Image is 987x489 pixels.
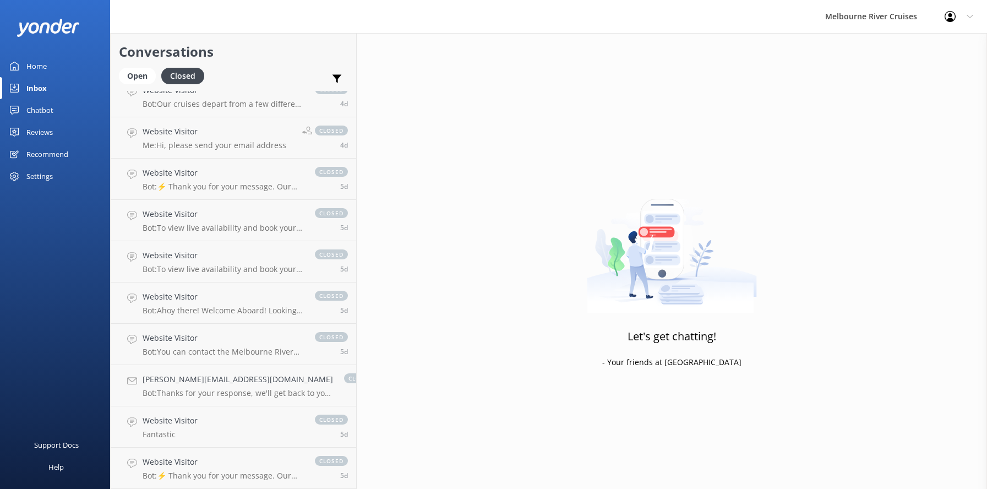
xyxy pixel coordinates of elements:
span: closed [315,249,348,259]
span: closed [315,415,348,425]
span: Sep 09 2025 11:30am (UTC +10:00) Australia/Sydney [340,430,348,439]
a: Website VisitorBot:⚡ Thank you for your message. Our office hours are Mon - Fri 9.30am - 5pm. We'... [111,448,356,489]
div: Closed [161,68,204,84]
span: closed [315,208,348,218]
div: Home [26,55,47,77]
a: Website VisitorBot:To view live availability and book your Melbourne River Cruise experience, ple... [111,200,356,241]
span: Sep 09 2025 02:44pm (UTC +10:00) Australia/Sydney [340,264,348,274]
a: Website VisitorBot:Ahoy there! Welcome Aboard! Looking to sail the Yarra in style? Whether you're... [111,282,356,324]
span: closed [315,332,348,342]
a: Website VisitorBot:⚡ Thank you for your message. Our office hours are Mon - Fri 9.30am - 5pm. We'... [111,159,356,200]
p: Bot: ⚡ Thank you for your message. Our office hours are Mon - Fri 9.30am - 5pm. We'll get back to... [143,182,304,192]
p: Me: Hi, please send your email address [143,140,286,150]
a: Open [119,69,161,81]
a: Website VisitorFantasticclosed5d [111,406,356,448]
a: Website VisitorBot:To view live availability and book your Melbourne River Cruise experience, ple... [111,241,356,282]
img: artwork of a man stealing a conversation from at giant smartphone [587,176,757,313]
h4: Website Visitor [143,167,304,179]
div: Reviews [26,121,53,143]
div: Support Docs [34,434,79,456]
p: Bot: Thanks for your response, we'll get back to you as soon as we can during opening hours. [143,388,333,398]
h3: Let's get chatting! [628,328,716,345]
h4: Website Visitor [143,208,304,220]
p: - Your friends at [GEOGRAPHIC_DATA] [602,356,741,368]
h4: [PERSON_NAME][EMAIL_ADDRESS][DOMAIN_NAME] [143,373,333,385]
div: Settings [26,165,53,187]
h2: Conversations [119,41,348,62]
img: yonder-white-logo.png [17,19,80,37]
div: Recommend [26,143,68,165]
p: Bot: To view live availability and book your Melbourne River Cruise experience, please visit [URL... [143,223,304,233]
span: Sep 10 2025 02:30pm (UTC +10:00) Australia/Sydney [340,99,348,108]
p: Bot: You can contact the Melbourne River Cruises team by emailing [EMAIL_ADDRESS][DOMAIN_NAME]. V... [143,347,304,357]
div: Help [48,456,64,478]
h4: Website Visitor [143,84,304,96]
span: Sep 10 2025 06:23am (UTC +10:00) Australia/Sydney [340,182,348,191]
span: closed [315,167,348,177]
p: Bot: Our cruises depart from a few different locations along [GEOGRAPHIC_DATA] and Federation [GE... [143,99,304,109]
p: Bot: To view live availability and book your Melbourne River Cruise experience, please visit: [UR... [143,264,304,274]
h4: Website Visitor [143,332,304,344]
div: Inbox [26,77,47,99]
span: closed [315,126,348,135]
a: Closed [161,69,210,81]
span: Sep 09 2025 04:17pm (UTC +10:00) Australia/Sydney [340,223,348,232]
span: Sep 09 2025 01:31pm (UTC +10:00) Australia/Sydney [340,306,348,315]
div: Chatbot [26,99,53,121]
div: Open [119,68,156,84]
a: [PERSON_NAME][EMAIL_ADDRESS][DOMAIN_NAME]Bot:Thanks for your response, we'll get back to you as s... [111,365,356,406]
span: closed [344,373,377,383]
span: closed [315,291,348,301]
span: Sep 10 2025 10:00am (UTC +10:00) Australia/Sydney [340,140,348,150]
p: Bot: ⚡ Thank you for your message. Our office hours are Mon - Fri 9.30am - 5pm. We'll get back to... [143,471,304,481]
p: Bot: Ahoy there! Welcome Aboard! Looking to sail the Yarra in style? Whether you're chasing sunse... [143,306,304,316]
h4: Website Visitor [143,415,198,427]
h4: Website Visitor [143,456,304,468]
span: Sep 09 2025 11:23am (UTC +10:00) Australia/Sydney [340,471,348,480]
span: Sep 09 2025 12:57pm (UTC +10:00) Australia/Sydney [340,347,348,356]
p: Fantastic [143,430,198,439]
h4: Website Visitor [143,126,286,138]
h4: Website Visitor [143,291,304,303]
a: Website VisitorBot:Our cruises depart from a few different locations along [GEOGRAPHIC_DATA] and ... [111,76,356,117]
span: closed [315,456,348,466]
a: Website VisitorMe:Hi, please send your email addressclosed4d [111,117,356,159]
h4: Website Visitor [143,249,304,262]
a: Website VisitorBot:You can contact the Melbourne River Cruises team by emailing [EMAIL_ADDRESS][D... [111,324,356,365]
